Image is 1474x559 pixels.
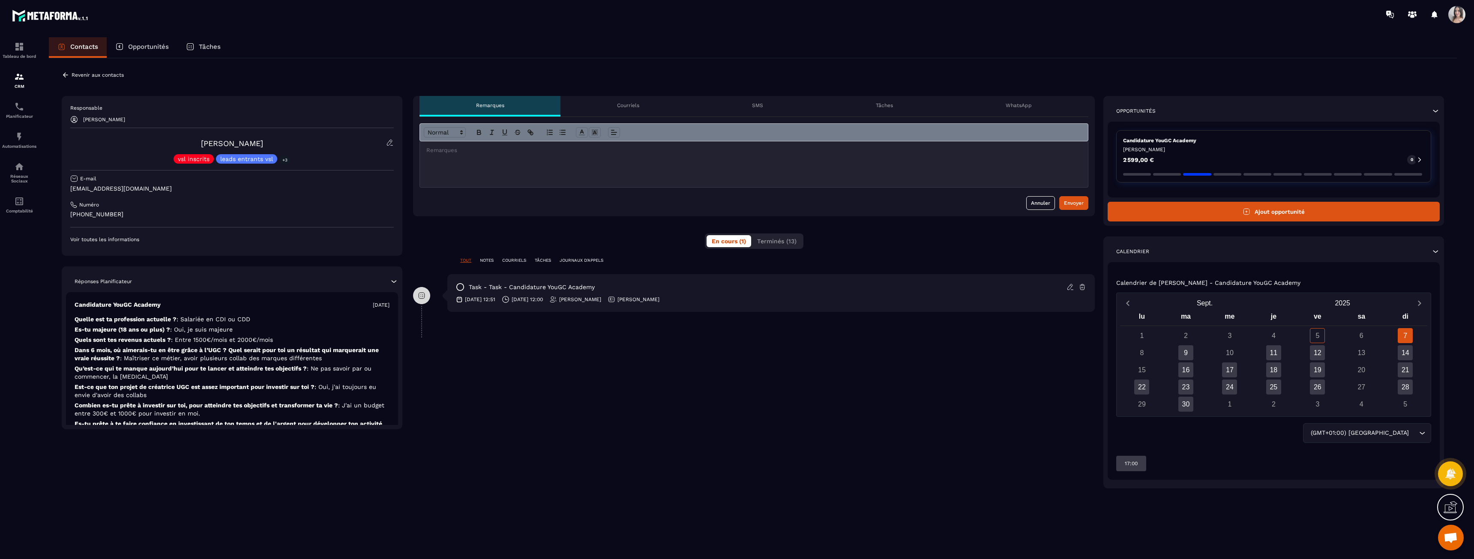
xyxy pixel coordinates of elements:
p: [DATE] [373,302,389,308]
div: 15 [1134,362,1149,377]
div: 7 [1398,328,1413,343]
button: Envoyer [1059,196,1088,210]
p: [PERSON_NAME] [1123,146,1424,153]
a: accountantaccountantComptabilité [2,190,36,220]
p: Réponses Planificateur [75,278,132,285]
span: : Salariée en CDI ou CDD [177,316,250,323]
a: social-networksocial-networkRéseaux Sociaux [2,155,36,190]
p: Est-ce que ton projet de créatrice UGC est assez important pour investir sur toi ? [75,383,389,399]
p: [PHONE_NUMBER] [70,210,394,218]
p: TÂCHES [535,257,551,263]
p: Candidature YouGC Academy [1123,137,1424,144]
span: En cours (1) [712,238,746,245]
div: je [1252,311,1295,326]
p: Combien es-tu prête à investir sur toi, pour atteindre tes objectifs et transformer ta vie ? [75,401,389,418]
button: Open months overlay [1136,296,1274,311]
p: vsl inscrits [178,156,210,162]
div: 18 [1266,362,1281,377]
p: task - task - Candidature YouGC Academy [469,283,595,291]
div: 3 [1310,397,1325,412]
a: schedulerschedulerPlanificateur [2,95,36,125]
button: Terminés (13) [752,235,802,247]
span: Terminés (13) [757,238,797,245]
a: Ouvrir le chat [1438,525,1464,550]
p: Tâches [876,102,893,109]
img: formation [14,72,24,82]
button: Previous month [1120,297,1136,309]
p: Es-tu majeure (18 ans ou plus) ? [75,326,389,334]
button: Ajout opportunité [1108,202,1440,221]
div: 2 [1178,328,1193,343]
button: Next month [1411,297,1427,309]
p: E-mail [80,175,96,182]
div: 9 [1178,345,1193,360]
div: 25 [1266,380,1281,395]
div: 14 [1398,345,1413,360]
img: scheduler [14,102,24,112]
div: 30 [1178,397,1193,412]
p: Quelle est ta profession actuelle ? [75,315,389,323]
span: : Entre 1500€/mois et 2000€/mois [171,336,273,343]
p: Qu’est-ce qui te manque aujourd’hui pour te lancer et atteindre tes objectifs ? [75,365,389,381]
p: TOUT [460,257,471,263]
div: Calendar days [1120,328,1427,412]
span: (GMT+01:00) [GEOGRAPHIC_DATA] [1309,428,1411,438]
p: Planificateur [2,114,36,119]
p: [EMAIL_ADDRESS][DOMAIN_NAME] [70,185,394,193]
a: Opportunités [107,37,177,58]
p: Réseaux Sociaux [2,174,36,183]
div: 3 [1222,328,1237,343]
img: social-network [14,161,24,172]
button: Annuler [1026,196,1055,210]
div: 26 [1310,380,1325,395]
div: me [1208,311,1252,326]
img: logo [12,8,89,23]
p: COURRIELS [502,257,526,263]
div: 5 [1398,397,1413,412]
div: 19 [1310,362,1325,377]
div: ve [1296,311,1339,326]
div: ma [1164,311,1207,326]
div: 1 [1134,328,1149,343]
a: formationformationTableau de bord [2,35,36,65]
input: Search for option [1411,428,1417,438]
p: Automatisations [2,144,36,149]
p: Es-tu prête à te faire confiance en investissant de ton temps et de l'argent pour développer ton ... [75,420,389,436]
span: : Oui, je suis majeure [170,326,233,333]
p: Tâches [199,43,221,51]
p: Numéro [79,201,99,208]
div: 5 [1310,328,1325,343]
div: 20 [1354,362,1369,377]
div: 11 [1266,345,1281,360]
p: Calendrier [1116,248,1149,255]
div: Envoyer [1064,199,1084,207]
div: 4 [1354,397,1369,412]
p: leads entrants vsl [220,156,273,162]
img: automations [14,132,24,142]
p: CRM [2,84,36,89]
div: 2 [1266,397,1281,412]
div: 23 [1178,380,1193,395]
p: NOTES [480,257,494,263]
div: 12 [1310,345,1325,360]
div: 8 [1134,345,1149,360]
p: Courriels [617,102,639,109]
div: 21 [1398,362,1413,377]
button: Open years overlay [1273,296,1411,311]
span: : Maîtriser ce métier, avoir plusieurs collab des marques différentes [120,355,322,362]
p: Opportunités [128,43,169,51]
p: Remarques [476,102,504,109]
p: Candidature YouGC Academy [75,301,161,309]
div: sa [1339,311,1383,326]
div: 17 [1222,362,1237,377]
p: 0 [1411,157,1413,163]
p: Voir toutes les informations [70,236,394,243]
a: Contacts [49,37,107,58]
div: 28 [1398,380,1413,395]
p: JOURNAUX D'APPELS [560,257,603,263]
div: 16 [1178,362,1193,377]
div: lu [1120,311,1164,326]
div: 1 [1222,397,1237,412]
div: 29 [1134,397,1149,412]
a: automationsautomationsAutomatisations [2,125,36,155]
